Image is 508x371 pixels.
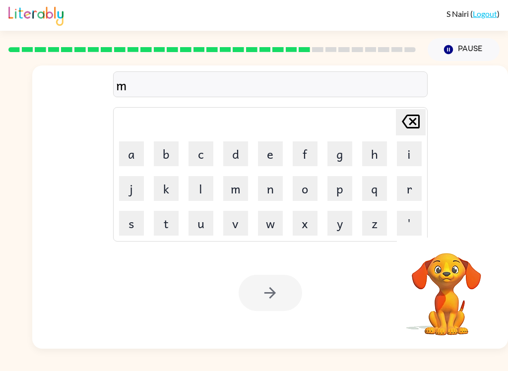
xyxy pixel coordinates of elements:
[223,141,248,166] button: d
[473,9,497,18] a: Logout
[119,211,144,236] button: s
[154,211,179,236] button: t
[327,176,352,201] button: p
[154,176,179,201] button: k
[119,141,144,166] button: a
[8,4,63,26] img: Literably
[189,211,213,236] button: u
[327,211,352,236] button: y
[119,176,144,201] button: j
[293,176,317,201] button: o
[446,9,500,18] div: ( )
[189,176,213,201] button: l
[397,238,496,337] video: Your browser must support playing .mp4 files to use Literably. Please try using another browser.
[428,38,500,61] button: Pause
[362,176,387,201] button: q
[258,176,283,201] button: n
[258,211,283,236] button: w
[397,211,422,236] button: '
[327,141,352,166] button: g
[397,141,422,166] button: i
[397,176,422,201] button: r
[258,141,283,166] button: e
[362,211,387,236] button: z
[223,176,248,201] button: m
[154,141,179,166] button: b
[116,74,425,95] div: m
[293,141,317,166] button: f
[362,141,387,166] button: h
[446,9,470,18] span: S Nairi
[223,211,248,236] button: v
[189,141,213,166] button: c
[293,211,317,236] button: x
